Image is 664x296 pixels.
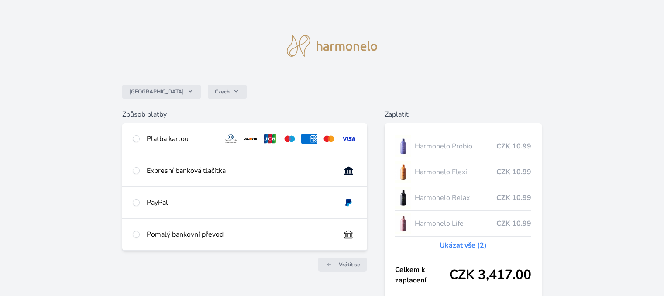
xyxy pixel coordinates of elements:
span: Czech [215,88,230,95]
img: CLEAN_FLEXI_se_stinem_x-hi_(1)-lo.jpg [395,161,412,183]
span: CZK 10.99 [496,218,531,229]
img: logo.svg [287,35,378,57]
span: CZK 10.99 [496,167,531,177]
img: discover.svg [242,134,258,144]
div: Platba kartou [147,134,216,144]
img: bankTransfer_IBAN.svg [341,229,357,240]
span: Harmonelo Flexi [415,167,496,177]
img: maestro.svg [282,134,298,144]
img: CLEAN_LIFE_se_stinem_x-lo.jpg [395,213,412,234]
span: Celkem k zaplacení [395,265,449,286]
h6: Způsob platby [122,109,367,120]
img: mc.svg [321,134,337,144]
a: Ukázat vše (2) [440,240,487,251]
a: Vrátit se [318,258,367,272]
span: Harmonelo Relax [415,193,496,203]
span: Vrátit se [339,261,360,268]
div: Pomalý bankovní převod [147,229,333,240]
img: visa.svg [341,134,357,144]
img: CLEAN_RELAX_se_stinem_x-lo.jpg [395,187,412,209]
span: [GEOGRAPHIC_DATA] [129,88,184,95]
span: CZK 10.99 [496,141,531,151]
img: jcb.svg [262,134,278,144]
img: CLEAN_PROBIO_se_stinem_x-lo.jpg [395,135,412,157]
img: onlineBanking_CZ.svg [341,165,357,176]
img: amex.svg [301,134,317,144]
h6: Zaplatit [385,109,542,120]
img: paypal.svg [341,197,357,208]
span: Harmonelo Probio [415,141,496,151]
span: Harmonelo Life [415,218,496,229]
div: Expresní banková tlačítka [147,165,333,176]
button: Czech [208,85,247,99]
span: CZK 3,417.00 [449,267,531,283]
img: diners.svg [223,134,239,144]
button: [GEOGRAPHIC_DATA] [122,85,201,99]
div: PayPal [147,197,333,208]
span: CZK 10.99 [496,193,531,203]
